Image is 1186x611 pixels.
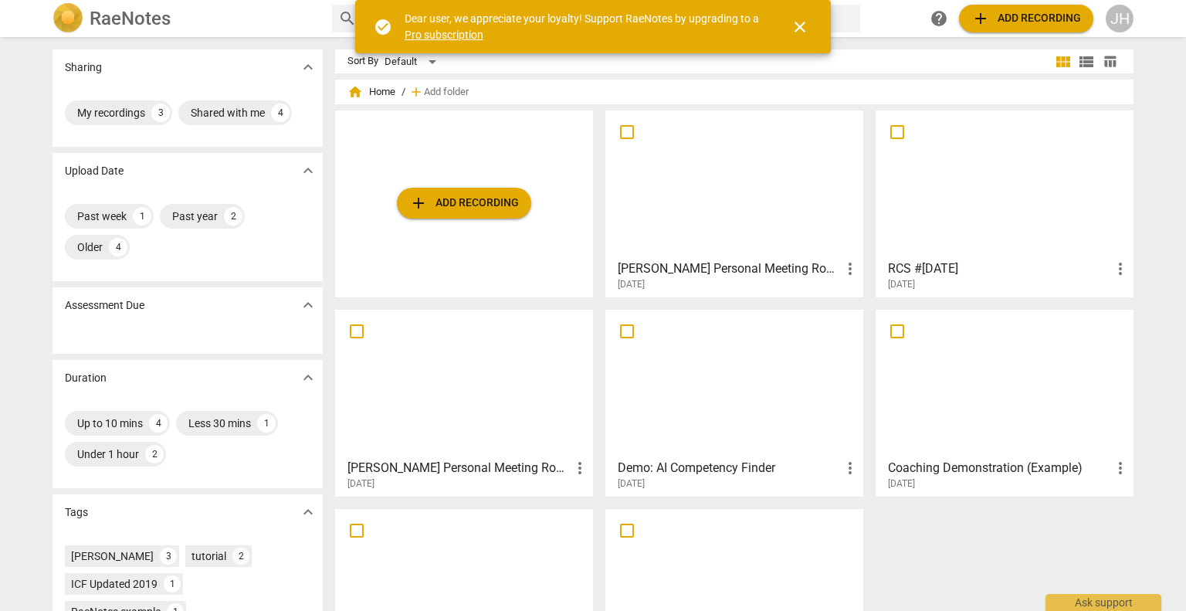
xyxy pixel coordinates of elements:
[90,8,171,29] h2: RaeNotes
[271,104,290,122] div: 4
[409,194,519,212] span: Add recording
[930,9,948,28] span: help
[347,84,363,100] span: home
[397,188,531,219] button: Upload
[109,238,127,256] div: 4
[791,18,809,36] span: close
[881,116,1128,290] a: RCS #[DATE][DATE]
[1103,54,1117,69] span: table_chart
[53,3,83,34] img: Logo
[959,5,1093,32] button: Upload
[191,105,265,121] div: Shared with me
[385,49,442,74] div: Default
[299,296,317,314] span: expand_more
[77,416,143,431] div: Up to 10 mins
[888,260,1111,278] h3: RCS #2 - June 2025
[172,209,218,224] div: Past year
[347,84,395,100] span: Home
[1106,5,1133,32] button: JH
[160,548,177,565] div: 3
[1098,50,1121,73] button: Table view
[296,294,320,317] button: Show more
[611,315,858,490] a: Demo: AI Competency Finder[DATE]
[971,9,990,28] span: add
[409,194,428,212] span: add
[257,414,276,433] div: 1
[65,370,107,386] p: Duration
[77,446,139,462] div: Under 1 hour
[1111,260,1130,278] span: more_vert
[77,239,103,255] div: Older
[618,260,841,278] h3: Julie Haniger's Personal Meeting Room
[188,416,251,431] div: Less 30 mins
[299,58,317,76] span: expand_more
[338,9,357,28] span: search
[618,278,645,291] span: [DATE]
[781,8,818,46] button: Close
[296,56,320,79] button: Show more
[402,87,405,98] span: /
[296,501,320,524] button: Show more
[151,104,170,122] div: 3
[149,414,168,433] div: 4
[341,315,588,490] a: [PERSON_NAME] Personal Meeting Room[DATE]
[405,29,483,41] a: Pro subscription
[571,459,589,477] span: more_vert
[347,56,378,67] div: Sort By
[405,11,763,42] div: Dear user, we appreciate your loyalty! Support RaeNotes by upgrading to a
[374,18,392,36] span: check_circle
[618,477,645,490] span: [DATE]
[1075,50,1098,73] button: List view
[618,459,841,477] h3: Demo: AI Competency Finder
[347,459,571,477] h3: Julie Haniger's Personal Meeting Room
[841,459,859,477] span: more_vert
[299,368,317,387] span: expand_more
[77,209,127,224] div: Past week
[841,260,859,278] span: more_vert
[296,366,320,389] button: Show more
[296,159,320,182] button: Show more
[347,477,374,490] span: [DATE]
[408,84,424,100] span: add
[164,575,181,592] div: 1
[1111,459,1130,477] span: more_vert
[224,207,242,226] div: 2
[888,477,915,490] span: [DATE]
[299,161,317,180] span: expand_more
[77,105,145,121] div: My recordings
[424,87,469,98] span: Add folder
[133,207,151,226] div: 1
[1052,50,1075,73] button: Tile view
[299,503,317,521] span: expand_more
[888,459,1111,477] h3: Coaching Demonstration (Example)
[65,163,124,179] p: Upload Date
[881,315,1128,490] a: Coaching Demonstration (Example)[DATE]
[65,297,144,314] p: Assessment Due
[65,59,102,76] p: Sharing
[191,548,226,564] div: tutorial
[925,5,953,32] a: Help
[611,116,858,290] a: [PERSON_NAME] Personal Meeting Room[DATE]
[232,548,249,565] div: 2
[65,504,88,521] p: Tags
[1077,53,1096,71] span: view_list
[971,9,1081,28] span: Add recording
[53,3,320,34] a: LogoRaeNotes
[71,548,154,564] div: [PERSON_NAME]
[888,278,915,291] span: [DATE]
[1045,594,1161,611] div: Ask support
[1054,53,1072,71] span: view_module
[145,445,164,463] div: 2
[71,576,158,592] div: ICF Updated 2019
